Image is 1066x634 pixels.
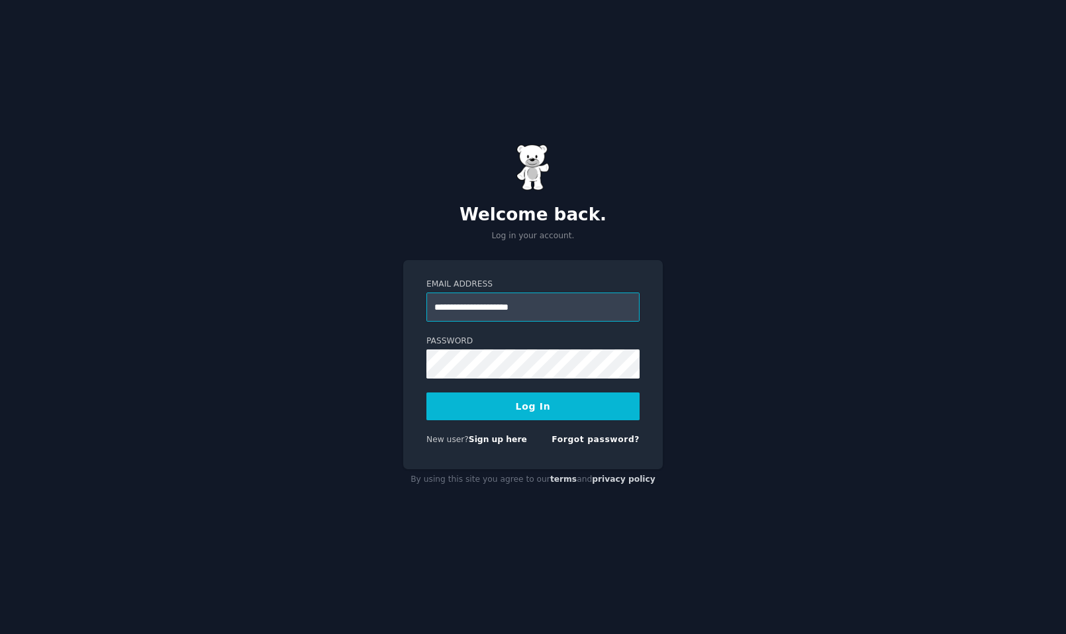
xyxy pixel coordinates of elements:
[426,435,469,444] span: New user?
[403,469,663,490] div: By using this site you agree to our and
[426,392,640,420] button: Log In
[550,475,577,484] a: terms
[552,435,640,444] a: Forgot password?
[592,475,655,484] a: privacy policy
[403,230,663,242] p: Log in your account.
[426,336,640,347] label: Password
[516,144,550,191] img: Gummy Bear
[426,279,640,291] label: Email Address
[469,435,527,444] a: Sign up here
[403,204,663,226] h2: Welcome back.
